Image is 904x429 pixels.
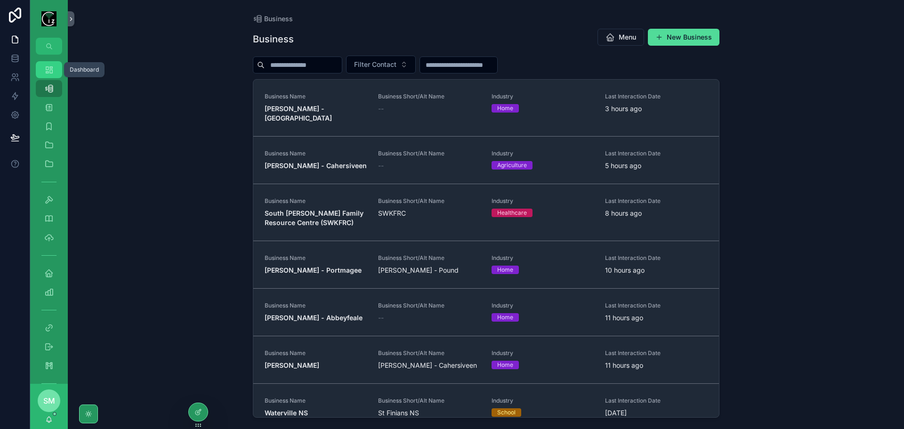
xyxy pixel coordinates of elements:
[605,361,643,370] p: 11 hours ago
[265,93,367,100] span: Business Name
[605,209,642,218] p: 8 hours ago
[264,14,293,24] span: Business
[43,395,55,406] span: SM
[265,105,332,122] strong: [PERSON_NAME] - [GEOGRAPHIC_DATA]
[265,209,365,227] strong: South [PERSON_NAME] Family Resource Centre (SWKFRC)
[378,313,384,323] span: --
[70,66,99,73] div: Dashboard
[265,409,308,417] strong: Waterville NS
[378,254,480,262] span: Business Short/Alt Name
[253,241,719,288] a: Business Name[PERSON_NAME] - PortmageeBusiness Short/Alt Name[PERSON_NAME] - PoundIndustryHomeLas...
[492,254,594,262] span: Industry
[605,197,707,205] span: Last Interaction Date
[492,302,594,309] span: Industry
[265,361,319,369] strong: [PERSON_NAME]
[597,29,644,46] button: Menu
[492,150,594,157] span: Industry
[497,161,527,170] div: Agriculture
[605,150,707,157] span: Last Interaction Date
[378,397,480,405] span: Business Short/Alt Name
[265,162,367,170] strong: [PERSON_NAME] - Cahersiveen
[605,397,707,405] span: Last Interaction Date
[346,56,416,73] button: Select Button
[378,161,384,170] span: --
[378,209,480,218] span: SWKFRC
[378,104,384,113] span: --
[378,349,480,357] span: Business Short/Alt Name
[605,266,645,275] p: 10 hours ago
[605,93,707,100] span: Last Interaction Date
[378,361,480,370] span: [PERSON_NAME] - Cahersiveen
[265,302,367,309] span: Business Name
[378,266,480,275] span: [PERSON_NAME] - Pound
[378,302,480,309] span: Business Short/Alt Name
[605,408,627,418] p: [DATE]
[265,266,362,274] strong: [PERSON_NAME] - Portmagee
[497,361,513,369] div: Home
[605,313,643,323] p: 11 hours ago
[265,349,367,357] span: Business Name
[497,408,516,417] div: School
[497,313,513,322] div: Home
[265,397,367,405] span: Business Name
[265,314,363,322] strong: [PERSON_NAME] - Abbeyfeale
[265,150,367,157] span: Business Name
[354,60,396,69] span: Filter Contact
[41,11,56,26] img: App logo
[492,349,594,357] span: Industry
[253,288,719,336] a: Business Name[PERSON_NAME] - AbbeyfealeBusiness Short/Alt Name--IndustryHomeLast Interaction Date...
[492,93,594,100] span: Industry
[253,80,719,136] a: Business Name[PERSON_NAME] - [GEOGRAPHIC_DATA]Business Short/Alt Name--IndustryHomeLast Interacti...
[605,161,641,170] p: 5 hours ago
[378,408,480,418] span: St Finians NS
[378,93,480,100] span: Business Short/Alt Name
[253,336,719,383] a: Business Name[PERSON_NAME]Business Short/Alt Name[PERSON_NAME] - CahersiveenIndustryHomeLast Inte...
[648,29,719,46] button: New Business
[605,349,707,357] span: Last Interaction Date
[265,197,367,205] span: Business Name
[265,254,367,262] span: Business Name
[619,32,636,42] span: Menu
[497,266,513,274] div: Home
[605,254,707,262] span: Last Interaction Date
[378,197,480,205] span: Business Short/Alt Name
[253,14,293,24] a: Business
[253,32,294,46] h1: Business
[497,209,527,217] div: Healthcare
[492,197,594,205] span: Industry
[497,104,513,113] div: Home
[492,397,594,405] span: Industry
[253,184,719,241] a: Business NameSouth [PERSON_NAME] Family Resource Centre (SWKFRC)Business Short/Alt NameSWKFRCIndu...
[605,104,642,113] p: 3 hours ago
[253,136,719,184] a: Business Name[PERSON_NAME] - CahersiveenBusiness Short/Alt Name--IndustryAgricultureLast Interact...
[30,55,68,384] div: scrollable content
[378,150,480,157] span: Business Short/Alt Name
[605,302,707,309] span: Last Interaction Date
